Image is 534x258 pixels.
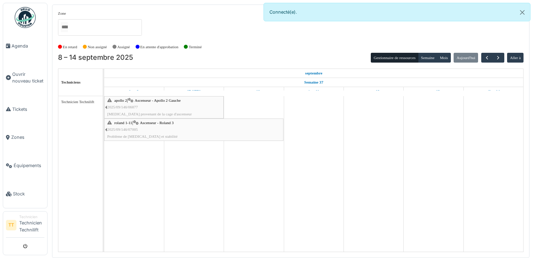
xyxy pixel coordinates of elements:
label: En attente d'approbation [140,44,178,50]
div: Connecté(e). [264,3,531,21]
span: 2025/09/146/06877 [107,105,138,109]
img: Badge_color-CXgf-gQk.svg [15,7,36,28]
a: Tickets [3,95,47,123]
span: Stock [13,191,44,197]
button: Close [514,3,530,22]
h2: 8 – 14 septembre 2025 [58,53,133,62]
span: [MEDICAL_DATA] provenant de la cage d'ascenseur [107,112,192,116]
li: TT [6,220,16,230]
label: Zone [58,10,66,16]
a: Agenda [3,32,47,60]
div: | [107,120,283,140]
button: Gestionnaire de ressources [371,53,418,63]
button: Semaine [418,53,437,63]
a: Ouvrir nouveau ticket [3,60,47,95]
li: Technicien Technilift [19,214,44,236]
a: 13 septembre 2025 [426,87,442,96]
a: Équipements [3,151,47,180]
span: 2025/09/146/07005 [107,127,138,131]
span: Tickets [12,106,44,113]
span: Ouvrir nouveau ticket [12,71,44,84]
a: 8 septembre 2025 [303,69,324,78]
a: 11 septembre 2025 [306,87,321,96]
span: apollo 2 [114,98,127,102]
span: Problème de [MEDICAL_DATA] et stabilité [107,134,178,138]
span: Ascenseur - Apollo 2 Gauche [135,98,181,102]
div: Technicien [19,214,44,220]
span: Zones [11,134,44,141]
button: Suivant [492,53,504,63]
span: roland 1-11 [114,121,132,125]
button: Aujourd'hui [454,53,478,63]
span: Ascenseur - Roland 3 [140,121,174,125]
button: Aller à [507,53,524,63]
span: Agenda [12,43,44,49]
span: Techniciens [61,80,81,84]
a: 8 septembre 2025 [128,87,140,96]
a: 12 septembre 2025 [366,87,381,96]
label: Terminé [189,44,202,50]
label: Assigné [117,44,130,50]
span: Technicien Technilift [61,100,94,104]
a: TT TechnicienTechnicien Technilift [6,214,44,238]
label: Non assigné [88,44,107,50]
a: 10 septembre 2025 [246,87,262,96]
button: Mois [437,53,451,63]
button: Précédent [481,53,493,63]
a: Semaine 37 [303,78,325,87]
a: 14 septembre 2025 [486,87,501,96]
a: Stock [3,180,47,208]
input: Tous [61,22,68,32]
a: Zones [3,123,47,152]
label: En retard [63,44,77,50]
a: 9 septembre 2025 [186,87,202,96]
span: Équipements [14,162,44,169]
div: | [107,97,223,117]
